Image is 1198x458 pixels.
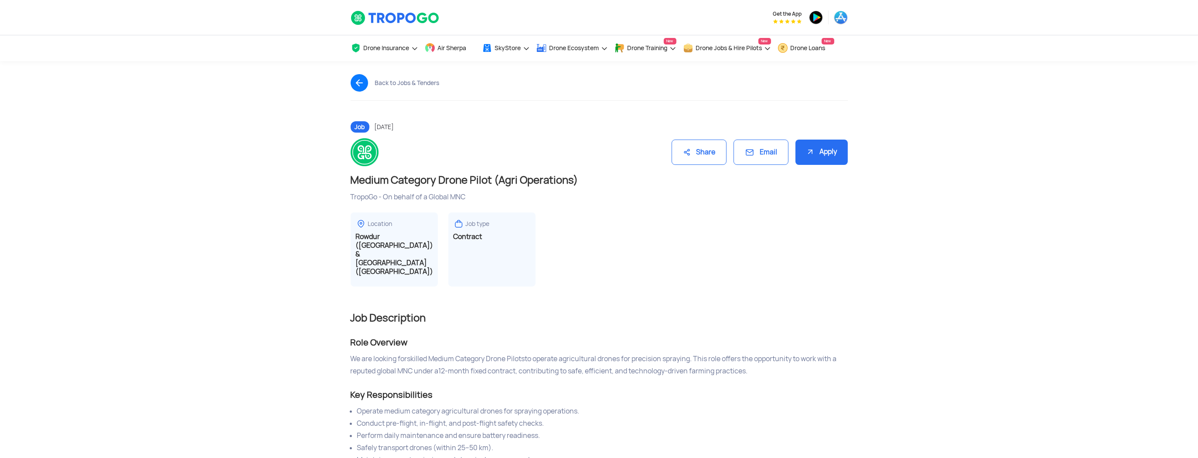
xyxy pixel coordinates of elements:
[683,148,691,157] img: ic_share.svg
[375,79,440,86] div: Back to Jobs & Tenders
[356,232,433,276] h3: Rowdur ([GEOGRAPHIC_DATA]) & [GEOGRAPHIC_DATA] ([GEOGRAPHIC_DATA])
[744,147,755,157] img: ic_mail.svg
[614,35,676,61] a: Drone TrainingNew
[773,10,802,17] span: Get the App
[466,220,490,228] div: Job type
[439,366,516,376] span: 12-month fixed contract
[482,35,530,61] a: SkyStore
[357,443,494,452] span: Safely transport drones (within 25–50 km).
[795,140,848,165] div: Apply
[351,10,440,25] img: TropoGo Logo
[734,140,788,165] div: Email
[351,335,848,349] div: Role Overview
[536,35,608,61] a: Drone Ecosystem
[454,232,530,241] h3: Contract
[834,10,848,24] img: ic_appstore.png
[425,35,475,61] a: Air Sherpa
[356,219,366,229] img: ic_locationdetail.svg
[351,121,369,133] span: Job
[407,354,525,363] span: skilled Medium Category Drone Pilots
[454,219,464,229] img: ic_jobtype.svg
[628,44,668,51] span: Drone Training
[368,220,393,228] div: Location
[664,38,676,44] span: New
[357,419,544,428] span: Conduct pre-flight, in-flight, and post-flight safety checks.
[357,431,540,440] span: Perform daily maintenance and ensure battery readiness.
[438,44,467,51] span: Air Sherpa
[516,366,748,376] span: , contributing to safe, efficient, and technology-driven farming practices.
[351,388,848,402] div: Key Responsibilities
[375,123,394,131] span: [DATE]
[672,140,727,165] div: Share
[351,354,837,376] span: to operate agricultural drones for precision spraying. This role offers the opportunity to work w...
[351,173,848,187] h1: Medium Category Drone Pilot (Agri Operations)
[351,354,407,363] span: We are looking for
[778,35,834,61] a: Drone LoansNew
[351,138,379,166] img: logo.png
[364,44,410,51] span: Drone Insurance
[822,38,834,44] span: New
[696,44,762,51] span: Drone Jobs & Hire Pilots
[683,35,771,61] a: Drone Jobs & Hire PilotsNew
[773,19,802,24] img: App Raking
[495,44,521,51] span: SkyStore
[550,44,599,51] span: Drone Ecosystem
[806,147,815,156] img: ic_apply.svg
[791,44,826,51] span: Drone Loans
[351,311,848,325] h2: Job Description
[351,35,418,61] a: Drone Insurance
[758,38,771,44] span: New
[809,10,823,24] img: ic_playstore.png
[351,192,848,202] div: TropoGo - On behalf of a Global MNC
[357,407,580,416] span: Operate medium category agricultural drones for spraying operations.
